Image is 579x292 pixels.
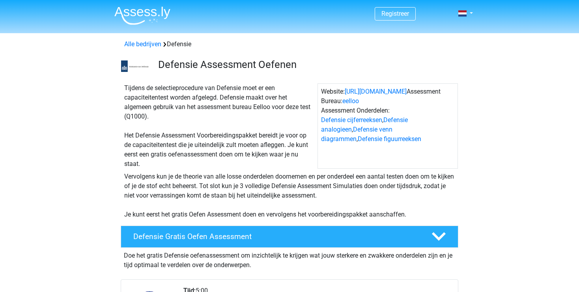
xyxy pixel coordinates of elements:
[318,83,458,169] div: Website: Assessment Bureau: Assessment Onderdelen: , , ,
[121,83,318,169] div: Tijdens de selectieprocedure van Defensie moet er een capaciteitentest worden afgelegd. Defensie ...
[121,248,458,270] div: Doe het gratis Defensie oefenassessment om inzichtelijk te krijgen wat jouw sterkere en zwakkere ...
[358,135,421,143] a: Defensie figuurreeksen
[345,88,407,95] a: [URL][DOMAIN_NAME]
[114,6,170,25] img: Assessly
[133,232,419,241] h4: Defensie Gratis Oefen Assessment
[321,126,392,143] a: Defensie venn diagrammen
[124,40,161,48] a: Alle bedrijven
[381,10,409,17] a: Registreer
[158,58,452,71] h3: Defensie Assessment Oefenen
[121,172,458,219] div: Vervolgens kun je de theorie van alle losse onderdelen doornemen en per onderdeel een aantal test...
[121,40,458,49] div: Defensie
[321,116,382,124] a: Defensie cijferreeksen
[118,226,461,248] a: Defensie Gratis Oefen Assessment
[321,116,408,133] a: Defensie analogieen
[342,97,359,105] a: eelloo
